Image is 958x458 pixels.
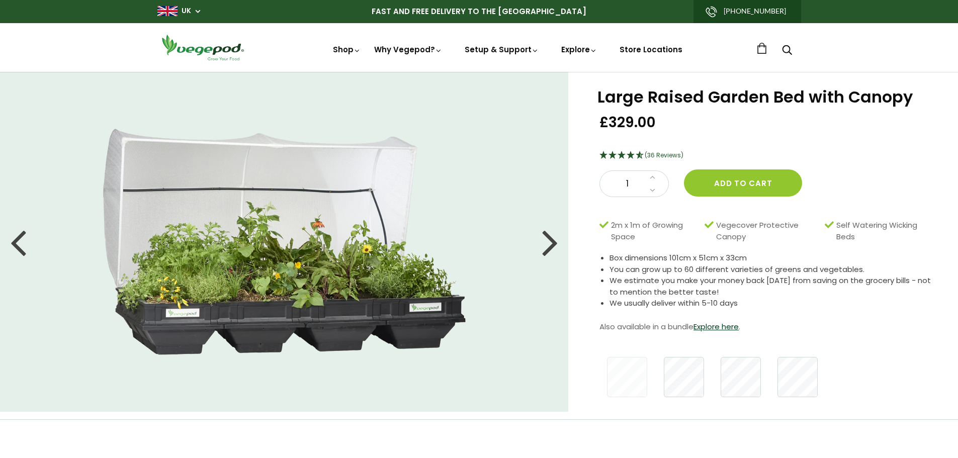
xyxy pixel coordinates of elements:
[609,275,933,298] li: We estimate you make your money back [DATE] from saving on the grocery bills - not to mention the...
[647,184,658,197] a: Decrease quantity by 1
[647,171,658,184] a: Increase quantity by 1
[599,113,656,132] span: £329.00
[611,220,700,242] span: 2m x 1m of Growing Space
[103,129,466,355] img: Large Raised Garden Bed with Canopy
[182,6,191,16] a: UK
[610,177,644,191] span: 1
[645,151,683,159] span: (36 Reviews)
[599,149,933,162] div: 4.67 Stars - 36 Reviews
[609,264,933,276] li: You can grow up to 60 different varieties of greens and vegetables.
[374,44,443,55] a: Why Vegepod?
[620,44,682,55] a: Store Locations
[465,44,539,55] a: Setup & Support
[157,33,248,62] img: Vegepod
[716,220,819,242] span: Vegecover Protective Canopy
[597,89,933,105] h1: Large Raised Garden Bed with Canopy
[599,319,933,334] p: Also available in a bundle .
[157,6,178,16] img: gb_large.png
[836,220,928,242] span: Self Watering Wicking Beds
[333,44,361,55] a: Shop
[609,252,933,264] li: Box dimensions 101cm x 51cm x 33cm
[693,321,739,332] a: Explore here
[684,169,802,197] button: Add to cart
[782,46,792,56] a: Search
[561,44,597,55] a: Explore
[609,298,933,309] li: We usually deliver within 5-10 days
